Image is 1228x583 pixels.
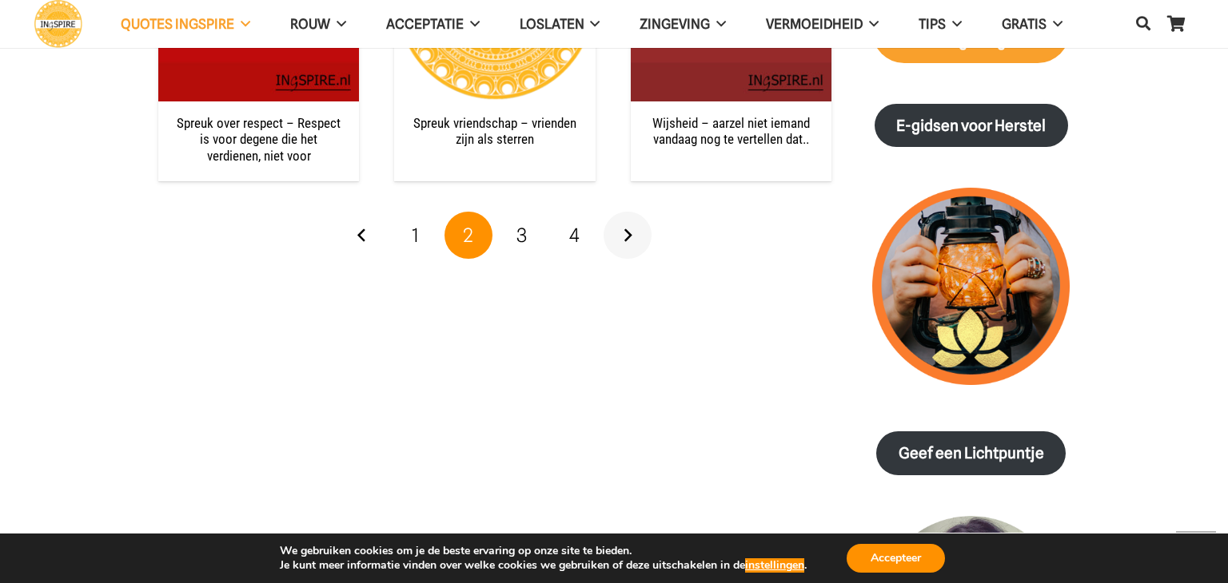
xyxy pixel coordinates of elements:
[1176,531,1216,571] a: Terug naar top
[386,16,464,32] span: Acceptatie
[1127,5,1159,43] a: Zoeken
[498,212,546,260] a: Pagina 3
[919,16,946,32] span: TIPS
[290,16,330,32] span: ROUW
[652,115,810,147] a: Wijsheid – aarzel niet iemand vandaag nog te vertellen dat..
[1002,16,1047,32] span: GRATIS
[101,4,270,45] a: QUOTES INGSPIRE
[551,212,599,260] a: Pagina 4
[982,4,1082,45] a: GRATIS
[766,16,863,32] span: VERMOEIDHEID
[445,212,492,260] span: Pagina 2
[392,212,440,260] a: Pagina 1
[500,4,620,45] a: Loslaten
[875,104,1068,148] a: E-gidsen voor Herstel
[896,117,1046,135] strong: E-gidsen voor Herstel
[516,224,527,247] span: 3
[746,4,899,45] a: VERMOEIDHEID
[366,4,500,45] a: Acceptatie
[177,115,341,164] a: Spreuk over respect – Respect is voor degene die het verdienen, niet voor
[270,4,366,45] a: ROUW
[640,16,710,32] span: Zingeving
[569,224,580,247] span: 4
[899,444,1044,462] strong: Geef een Lichtpuntje
[463,224,473,247] span: 2
[280,558,807,573] p: Je kunt meer informatie vinden over welke cookies we gebruiken of deze uitschakelen in de .
[520,16,584,32] span: Loslaten
[745,558,804,573] button: instellingen
[876,431,1066,475] a: Geef een Lichtpuntje
[413,115,576,147] a: Spreuk vriendschap – vrienden zijn als sterren
[899,4,982,45] a: TIPS
[847,544,945,573] button: Accepteer
[121,16,234,32] span: QUOTES INGSPIRE
[280,544,807,558] p: We gebruiken cookies om je de beste ervaring op onze site te bieden.
[412,224,419,247] span: 1
[620,4,746,45] a: Zingeving
[872,188,1070,385] img: lichtpuntjes voor in donkere tijden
